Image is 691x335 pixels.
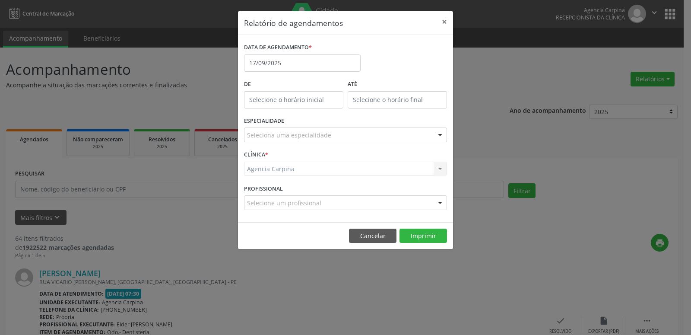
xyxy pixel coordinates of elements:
span: Selecione um profissional [247,198,321,207]
button: Close [436,11,453,32]
label: DATA DE AGENDAMENTO [244,41,312,54]
label: ESPECIALIDADE [244,115,284,128]
input: Selecione uma data ou intervalo [244,54,361,72]
h5: Relatório de agendamentos [244,17,343,29]
label: De [244,78,343,91]
button: Cancelar [349,229,396,243]
label: CLÍNICA [244,148,268,162]
button: Imprimir [399,229,447,243]
input: Selecione o horário final [348,91,447,108]
label: PROFISSIONAL [244,182,283,195]
input: Selecione o horário inicial [244,91,343,108]
span: Seleciona uma especialidade [247,131,331,140]
label: ATÉ [348,78,447,91]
